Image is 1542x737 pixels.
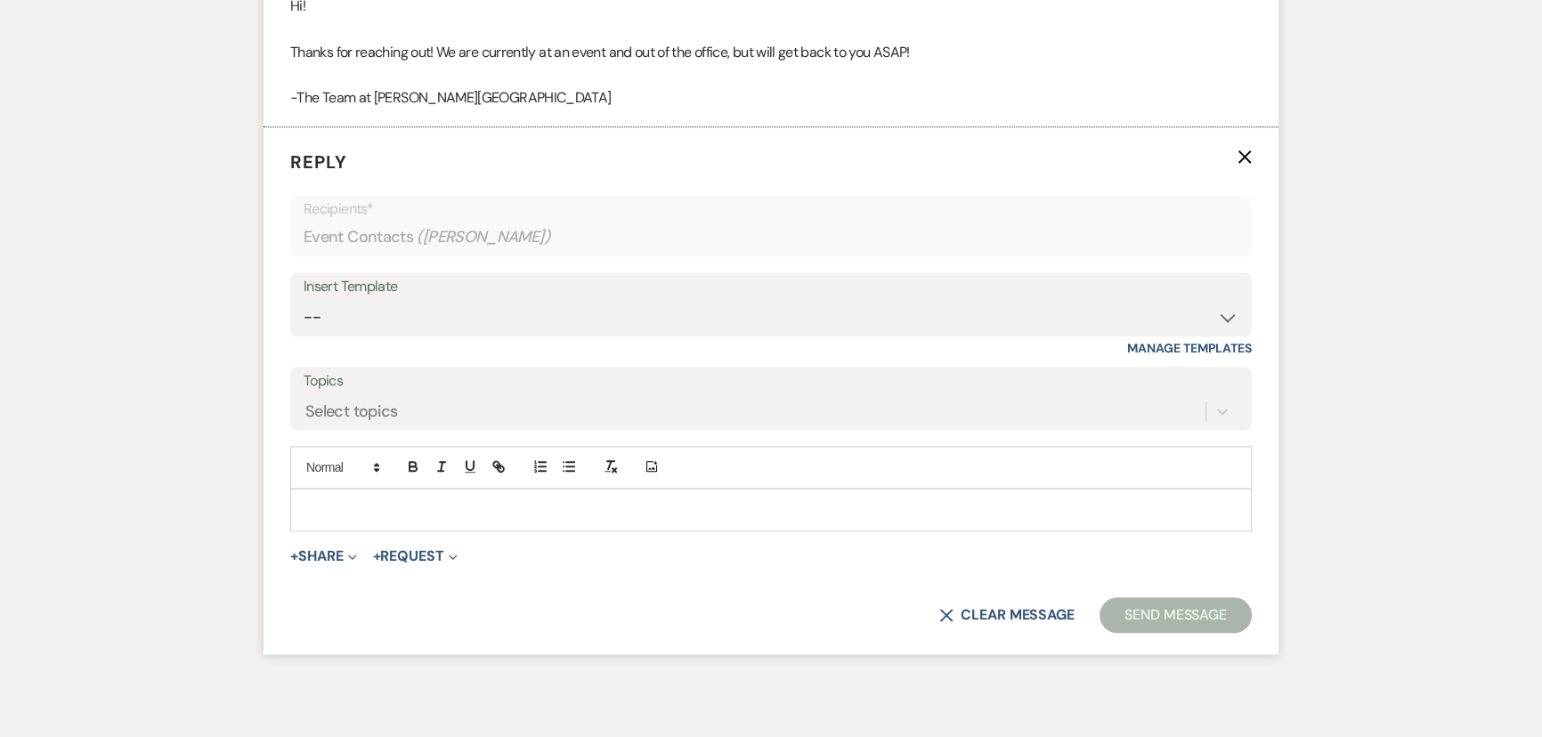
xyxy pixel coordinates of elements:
[290,41,1252,64] p: Thanks for reaching out! We are currently at an event and out of the office, but will get back to...
[304,198,1238,221] p: Recipients*
[290,86,1252,109] p: -The Team at [PERSON_NAME][GEOGRAPHIC_DATA]
[290,150,347,174] span: Reply
[939,608,1075,622] button: Clear message
[305,399,398,423] div: Select topics
[290,549,357,563] button: Share
[373,549,381,563] span: +
[304,220,1238,255] div: Event Contacts
[304,274,1238,300] div: Insert Template
[1127,340,1252,356] a: Manage Templates
[417,225,550,249] span: ( [PERSON_NAME] )
[304,368,1238,394] label: Topics
[1100,597,1252,633] button: Send Message
[373,549,458,563] button: Request
[290,549,298,563] span: +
